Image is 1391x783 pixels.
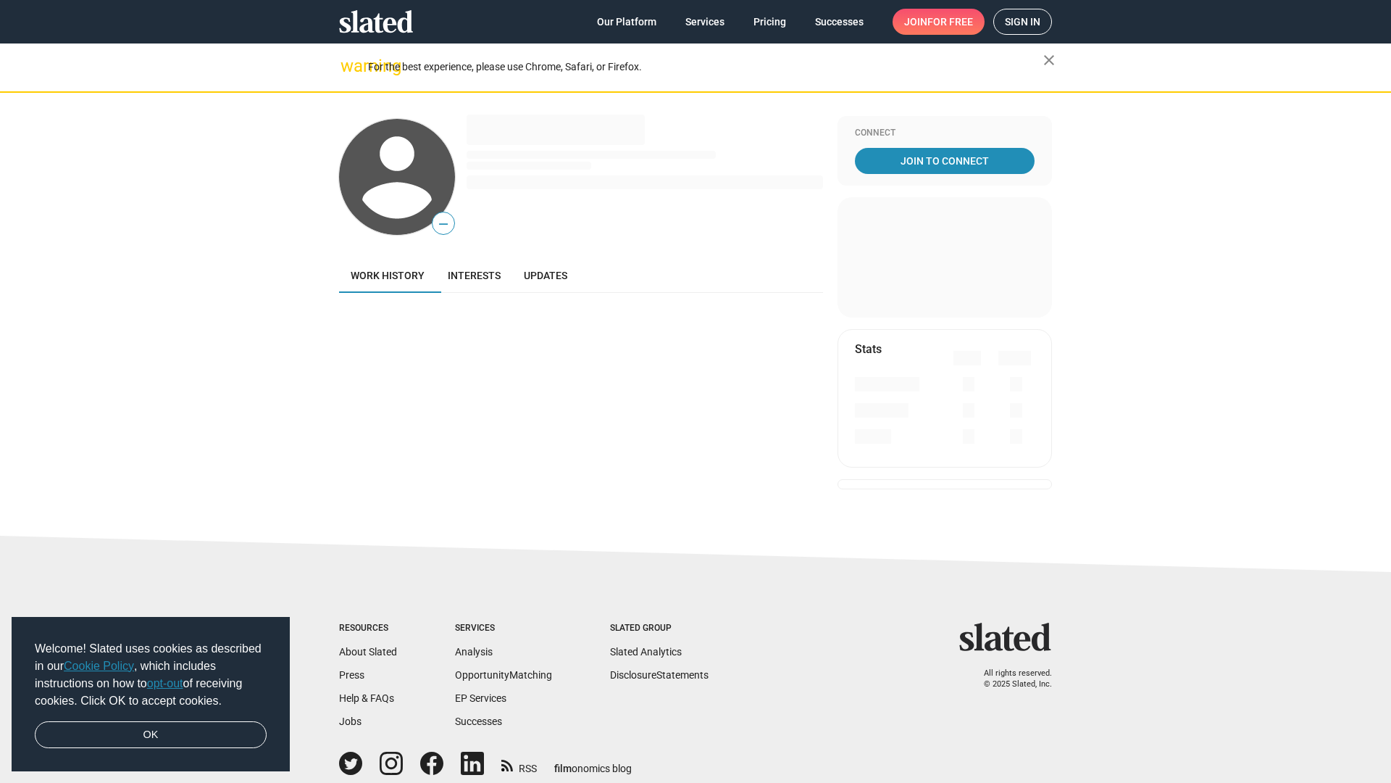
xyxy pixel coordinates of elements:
[1040,51,1058,69] mat-icon: close
[742,9,798,35] a: Pricing
[339,646,397,658] a: About Slated
[893,9,985,35] a: Joinfor free
[610,669,709,681] a: DisclosureStatements
[512,258,579,293] a: Updates
[433,215,454,233] span: —
[448,270,501,281] span: Interests
[855,128,1035,139] div: Connect
[341,57,358,75] mat-icon: warning
[993,9,1052,35] a: Sign in
[674,9,736,35] a: Services
[35,640,267,710] span: Welcome! Slated uses cookies as described in our , which includes instructions on how to of recei...
[1005,9,1040,34] span: Sign in
[35,721,267,749] a: dismiss cookie message
[339,258,436,293] a: Work history
[436,258,512,293] a: Interests
[339,692,394,704] a: Help & FAQs
[351,270,425,281] span: Work history
[858,148,1032,174] span: Join To Connect
[339,716,362,727] a: Jobs
[803,9,875,35] a: Successes
[147,677,183,689] a: opt-out
[753,9,786,35] span: Pricing
[455,646,493,658] a: Analysis
[815,9,864,35] span: Successes
[927,9,973,35] span: for free
[855,148,1035,174] a: Join To Connect
[554,750,632,776] a: filmonomics blog
[855,341,882,357] mat-card-title: Stats
[455,623,552,634] div: Services
[685,9,724,35] span: Services
[12,617,290,772] div: cookieconsent
[455,716,502,727] a: Successes
[501,753,537,776] a: RSS
[64,660,134,672] a: Cookie Policy
[455,692,506,704] a: EP Services
[368,57,1043,77] div: For the best experience, please use Chrome, Safari, or Firefox.
[904,9,973,35] span: Join
[339,669,364,681] a: Press
[554,763,572,774] span: film
[610,646,682,658] a: Slated Analytics
[597,9,656,35] span: Our Platform
[524,270,567,281] span: Updates
[339,623,397,634] div: Resources
[585,9,668,35] a: Our Platform
[610,623,709,634] div: Slated Group
[969,668,1052,689] p: All rights reserved. © 2025 Slated, Inc.
[455,669,552,681] a: OpportunityMatching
